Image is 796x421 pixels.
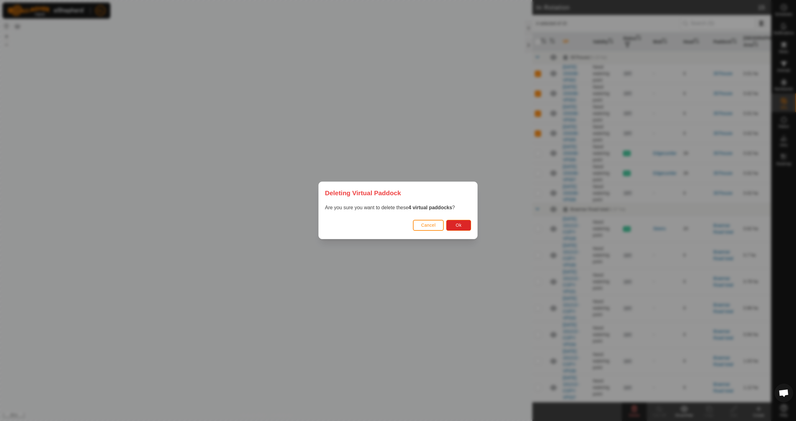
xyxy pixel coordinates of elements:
a: Open chat [775,384,793,402]
span: Cancel [421,223,436,228]
strong: 4 virtual paddocks [409,205,452,210]
button: Ok [446,220,471,231]
span: Are you sure you want to delete these ? [325,205,455,210]
span: Ok [456,223,462,228]
span: Deleting Virtual Paddock [325,188,401,198]
button: Cancel [413,220,444,231]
